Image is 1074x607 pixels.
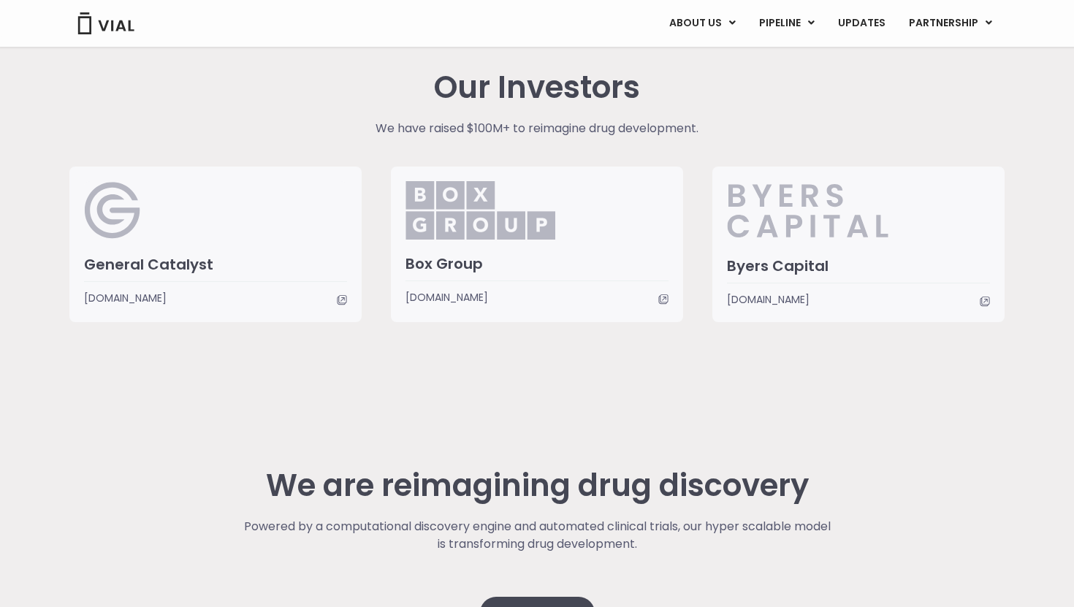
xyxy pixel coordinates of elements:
[727,291,810,308] span: [DOMAIN_NAME]
[405,289,488,305] span: [DOMAIN_NAME]
[727,181,947,240] img: Byers_Capital.svg
[405,254,669,273] h3: Box Group
[242,468,833,503] h2: We are reimagining drug discovery
[405,181,555,240] img: Box_Group.png
[897,11,1004,36] a: PARTNERSHIPMenu Toggle
[727,291,990,308] a: [DOMAIN_NAME]
[405,289,669,305] a: [DOMAIN_NAME]
[84,181,142,240] img: General Catalyst Logo
[727,256,990,275] h3: Byers Capital
[84,290,167,306] span: [DOMAIN_NAME]
[84,290,347,306] a: [DOMAIN_NAME]
[658,11,747,36] a: ABOUT USMenu Toggle
[434,70,640,105] h2: Our Investors
[283,120,791,137] p: We have raised $100M+ to reimagine drug development.
[747,11,826,36] a: PIPELINEMenu Toggle
[242,518,833,553] p: Powered by a computational discovery engine and automated clinical trials, our hyper scalable mod...
[84,255,347,274] h3: General Catalyst
[826,11,896,36] a: UPDATES
[77,12,135,34] img: Vial Logo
